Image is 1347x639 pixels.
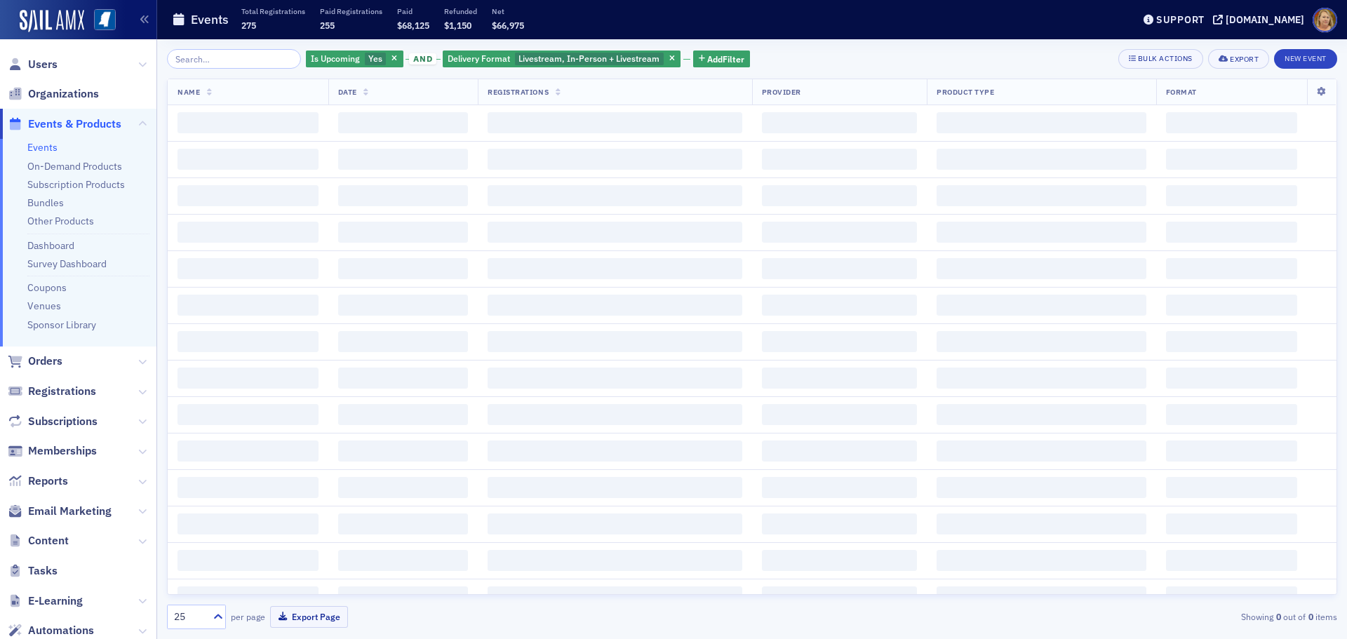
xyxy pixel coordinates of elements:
[338,112,469,133] span: ‌
[311,53,360,64] span: Is Upcoming
[1208,49,1269,69] button: Export
[937,368,1146,389] span: ‌
[488,87,549,97] span: Registrations
[241,20,256,31] span: 275
[20,10,84,32] img: SailAMX
[177,222,319,243] span: ‌
[177,149,319,170] span: ‌
[937,295,1146,316] span: ‌
[338,295,469,316] span: ‌
[27,257,107,270] a: Survey Dashboard
[937,440,1146,462] span: ‌
[488,477,742,498] span: ‌
[1166,513,1297,534] span: ‌
[177,331,319,352] span: ‌
[762,87,801,97] span: Provider
[937,404,1146,425] span: ‌
[488,149,742,170] span: ‌
[762,513,917,534] span: ‌
[762,149,917,170] span: ‌
[762,258,917,279] span: ‌
[1166,368,1297,389] span: ‌
[1274,49,1337,69] button: New Event
[28,354,62,369] span: Orders
[177,404,319,425] span: ‌
[27,141,58,154] a: Events
[762,368,917,389] span: ‌
[1230,55,1259,63] div: Export
[27,196,64,209] a: Bundles
[174,610,205,624] div: 25
[27,281,67,294] a: Coupons
[231,610,265,623] label: per page
[28,504,112,519] span: Email Marketing
[488,185,742,206] span: ‌
[8,384,96,399] a: Registrations
[1166,331,1297,352] span: ‌
[8,57,58,72] a: Users
[488,440,742,462] span: ‌
[177,368,319,389] span: ‌
[518,53,659,64] span: Livestream, In-Person + Livestream
[488,550,742,571] span: ‌
[693,51,751,68] button: AddFilter
[28,473,68,489] span: Reports
[488,404,742,425] span: ‌
[8,533,69,549] a: Content
[937,513,1146,534] span: ‌
[8,473,68,489] a: Reports
[1166,550,1297,571] span: ‌
[8,504,112,519] a: Email Marketing
[27,300,61,312] a: Venues
[338,440,469,462] span: ‌
[177,513,319,534] span: ‌
[270,606,348,628] button: Export Page
[409,53,436,65] span: and
[443,51,681,68] div: Livestream, In-Person + Livestream
[1166,404,1297,425] span: ‌
[444,6,477,16] p: Refunded
[28,414,98,429] span: Subscriptions
[306,51,403,68] div: Yes
[8,354,62,369] a: Orders
[1138,55,1193,62] div: Bulk Actions
[762,185,917,206] span: ‌
[94,9,116,31] img: SailAMX
[762,586,917,607] span: ‌
[488,112,742,133] span: ‌
[8,86,99,102] a: Organizations
[338,185,469,206] span: ‌
[177,550,319,571] span: ‌
[28,563,58,579] span: Tasks
[8,116,121,132] a: Events & Products
[177,586,319,607] span: ‌
[338,222,469,243] span: ‌
[8,414,98,429] a: Subscriptions
[397,20,429,31] span: $68,125
[492,6,524,16] p: Net
[338,87,357,97] span: Date
[177,87,200,97] span: Name
[338,258,469,279] span: ‌
[8,593,83,609] a: E-Learning
[762,112,917,133] span: ‌
[1166,87,1197,97] span: Format
[1166,112,1297,133] span: ‌
[177,112,319,133] span: ‌
[1166,222,1297,243] span: ‌
[1274,51,1337,64] a: New Event
[177,295,319,316] span: ‌
[8,623,94,638] a: Automations
[1213,15,1309,25] button: [DOMAIN_NAME]
[1166,149,1297,170] span: ‌
[28,116,121,132] span: Events & Products
[1226,13,1304,26] div: [DOMAIN_NAME]
[368,53,382,64] span: Yes
[28,533,69,549] span: Content
[28,623,94,638] span: Automations
[444,20,471,31] span: $1,150
[488,258,742,279] span: ‌
[8,443,97,459] a: Memberships
[488,295,742,316] span: ‌
[488,331,742,352] span: ‌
